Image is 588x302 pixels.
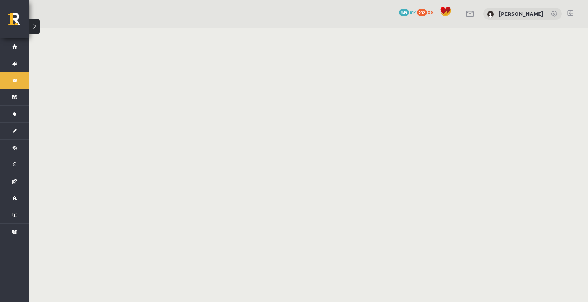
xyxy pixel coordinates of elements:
[399,9,416,15] a: 149 mP
[428,9,433,15] span: xp
[399,9,409,16] span: 149
[487,11,494,18] img: Jūlija Volkova
[417,9,427,16] span: 232
[410,9,416,15] span: mP
[499,10,544,17] a: [PERSON_NAME]
[417,9,436,15] a: 232 xp
[8,13,29,30] a: Rīgas 1. Tālmācības vidusskola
